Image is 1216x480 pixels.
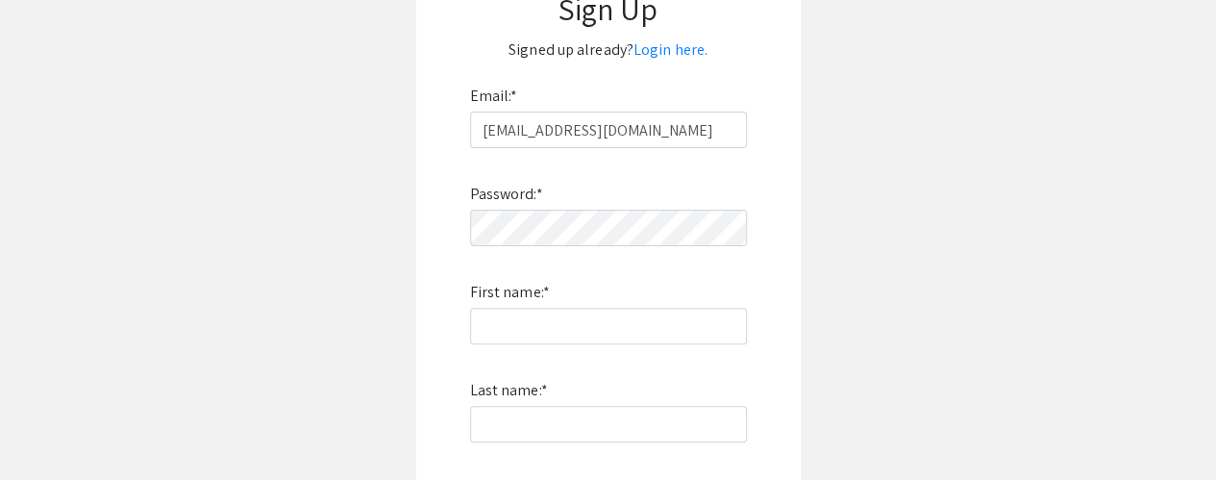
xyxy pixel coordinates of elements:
[435,35,782,65] p: Signed up already?
[633,39,707,60] a: Login here.
[470,375,548,406] label: Last name:
[14,393,82,466] iframe: Chat
[470,81,518,112] label: Email:
[470,179,543,210] label: Password:
[470,277,550,308] label: First name:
